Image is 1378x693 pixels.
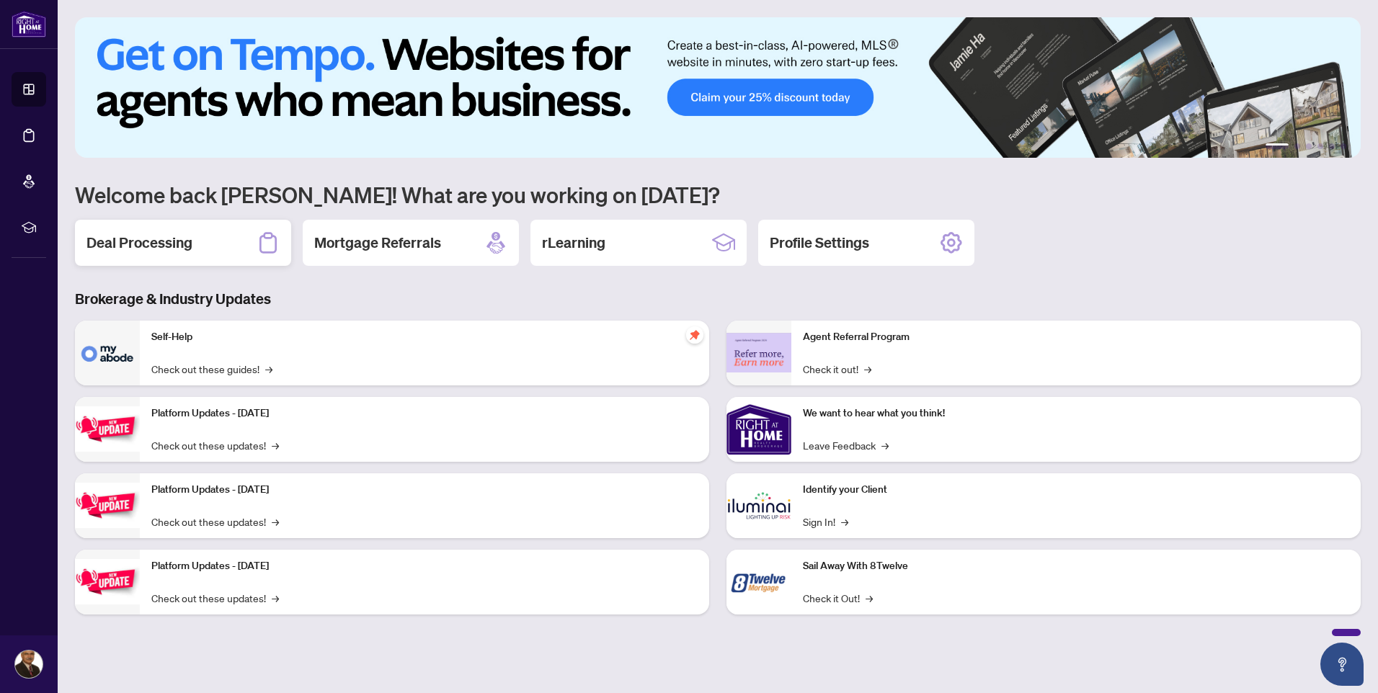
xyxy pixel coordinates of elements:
h2: Profile Settings [770,233,869,253]
img: Identify your Client [726,473,791,538]
p: Self-Help [151,329,698,345]
a: Check out these updates!→ [151,590,279,606]
h2: Mortgage Referrals [314,233,441,253]
img: Profile Icon [15,650,43,678]
button: 3 [1306,143,1312,149]
span: → [864,361,871,377]
img: Slide 0 [75,17,1361,158]
p: Platform Updates - [DATE] [151,482,698,498]
a: Check it out!→ [803,361,871,377]
span: → [272,437,279,453]
button: 2 [1294,143,1300,149]
span: → [272,590,279,606]
img: Agent Referral Program [726,333,791,372]
button: 4 [1317,143,1323,149]
h3: Brokerage & Industry Updates [75,289,1361,309]
img: Platform Updates - June 23, 2025 [75,559,140,604]
p: Platform Updates - [DATE] [151,558,698,574]
span: → [866,590,873,606]
span: → [265,361,272,377]
p: Identify your Client [803,482,1349,498]
span: → [272,514,279,529]
img: logo [12,11,46,37]
img: Self-Help [75,321,140,385]
h1: Welcome back [PERSON_NAME]! What are you working on [DATE]? [75,181,1361,208]
a: Leave Feedback→ [803,437,889,453]
button: 5 [1329,143,1335,149]
button: Open asap [1320,643,1364,686]
img: Platform Updates - July 8, 2025 [75,483,140,528]
a: Sign In!→ [803,514,848,529]
p: Platform Updates - [DATE] [151,406,698,421]
a: Check it Out!→ [803,590,873,606]
h2: rLearning [542,233,605,253]
img: Platform Updates - July 21, 2025 [75,406,140,452]
h2: Deal Processing [86,233,192,253]
p: Agent Referral Program [803,329,1349,345]
span: → [881,437,889,453]
button: 1 [1266,143,1289,149]
p: Sail Away With 8Twelve [803,558,1349,574]
a: Check out these updates!→ [151,437,279,453]
button: 6 [1341,143,1346,149]
span: pushpin [686,326,703,344]
a: Check out these guides!→ [151,361,272,377]
p: We want to hear what you think! [803,406,1349,421]
span: → [841,514,848,529]
a: Check out these updates!→ [151,514,279,529]
img: Sail Away With 8Twelve [726,550,791,614]
img: We want to hear what you think! [726,397,791,462]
